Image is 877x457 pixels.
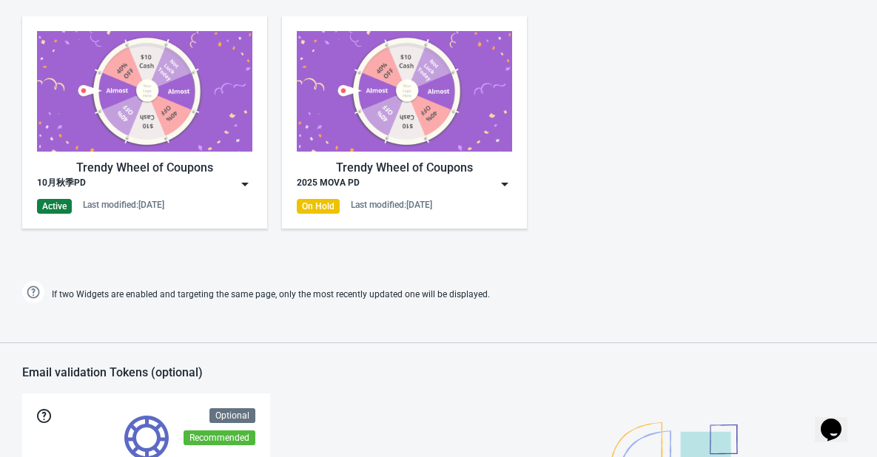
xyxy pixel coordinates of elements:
[497,177,512,192] img: dropdown.png
[22,281,44,303] img: help.png
[52,282,490,307] span: If two Widgets are enabled and targeting the same page, only the most recently updated one will b...
[209,408,255,423] div: Optional
[815,398,862,442] iframe: chat widget
[184,430,255,445] div: Recommended
[297,159,512,177] div: Trendy Wheel of Coupons
[297,31,512,152] img: trendy_game.png
[37,177,86,192] div: 10月秋季PD
[37,159,252,177] div: Trendy Wheel of Coupons
[297,177,360,192] div: 2025 MOVA PD
[83,199,164,211] div: Last modified: [DATE]
[37,199,72,214] div: Active
[37,31,252,152] img: trendy_game.png
[297,199,340,214] div: On Hold
[238,177,252,192] img: dropdown.png
[351,199,432,211] div: Last modified: [DATE]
